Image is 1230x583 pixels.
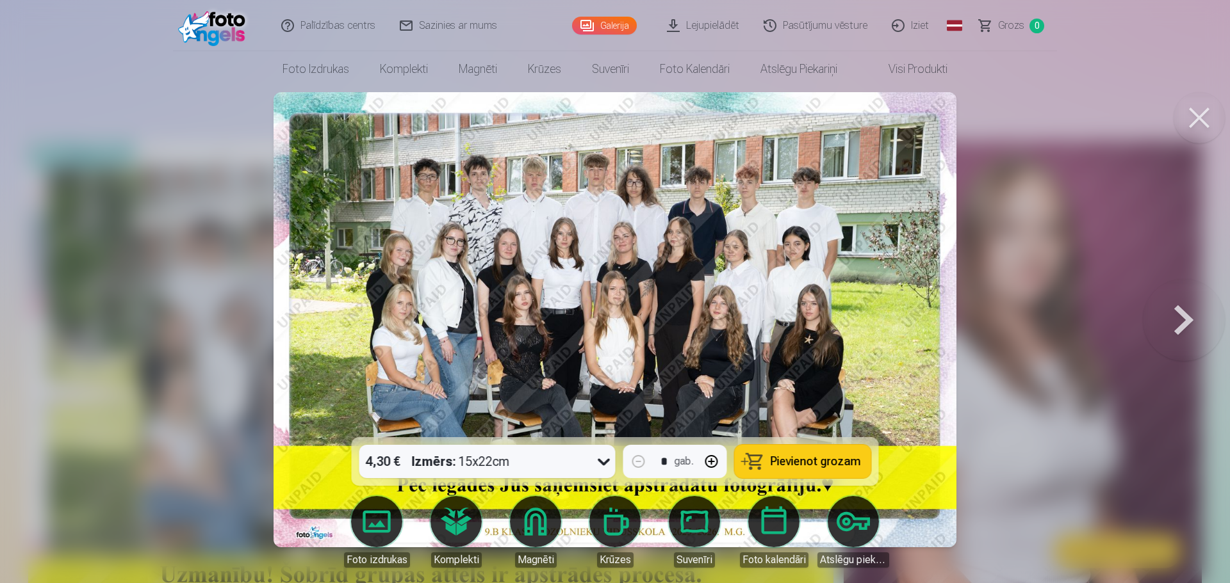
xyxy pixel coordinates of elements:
a: Visi produkti [853,51,963,87]
a: Atslēgu piekariņi [817,496,889,568]
div: Atslēgu piekariņi [817,552,889,568]
a: Foto izdrukas [267,51,365,87]
span: 0 [1029,19,1044,33]
a: Komplekti [365,51,443,87]
div: Foto izdrukas [344,552,410,568]
div: gab. [675,454,694,469]
div: Komplekti [431,552,482,568]
a: Foto kalendāri [738,496,810,568]
button: Pievienot grozam [735,445,871,478]
a: Galerija [572,17,637,35]
div: Krūzes [597,552,634,568]
a: Foto kalendāri [644,51,745,87]
a: Suvenīri [577,51,644,87]
span: Grozs [998,18,1024,33]
a: Magnēti [500,496,571,568]
div: Suvenīri [674,552,715,568]
div: 15x22cm [412,445,510,478]
div: Magnēti [515,552,557,568]
a: Magnēti [443,51,512,87]
a: Atslēgu piekariņi [745,51,853,87]
a: Suvenīri [659,496,730,568]
div: Foto kalendāri [740,552,808,568]
div: 4,30 € [359,445,407,478]
span: Pievienot grozam [771,456,861,467]
a: Foto izdrukas [341,496,413,568]
a: Krūzes [579,496,651,568]
img: /fa1 [178,5,252,46]
a: Komplekti [420,496,492,568]
strong: Izmērs : [412,452,456,470]
a: Krūzes [512,51,577,87]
